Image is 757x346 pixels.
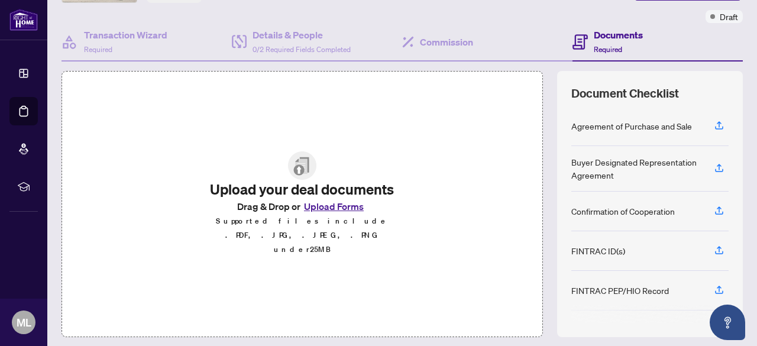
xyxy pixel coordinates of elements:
[237,199,367,214] span: Drag & Drop or
[206,214,399,257] p: Supported files include .PDF, .JPG, .JPEG, .PNG under 25 MB
[571,156,700,182] div: Buyer Designated Representation Agreement
[84,45,112,54] span: Required
[571,119,692,132] div: Agreement of Purchase and Sale
[206,180,399,199] h2: Upload your deal documents
[571,205,675,218] div: Confirmation of Cooperation
[420,35,473,49] h4: Commission
[84,28,167,42] h4: Transaction Wizard
[253,45,351,54] span: 0/2 Required Fields Completed
[594,45,622,54] span: Required
[300,199,367,214] button: Upload Forms
[710,305,745,340] button: Open asap
[594,28,643,42] h4: Documents
[17,314,31,331] span: ML
[571,284,669,297] div: FINTRAC PEP/HIO Record
[9,9,38,31] img: logo
[288,151,316,180] img: File Upload
[253,28,351,42] h4: Details & People
[720,10,738,23] span: Draft
[571,244,625,257] div: FINTRAC ID(s)
[196,142,408,266] span: File UploadUpload your deal documentsDrag & Drop orUpload FormsSupported files include .PDF, .JPG...
[571,85,679,102] span: Document Checklist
